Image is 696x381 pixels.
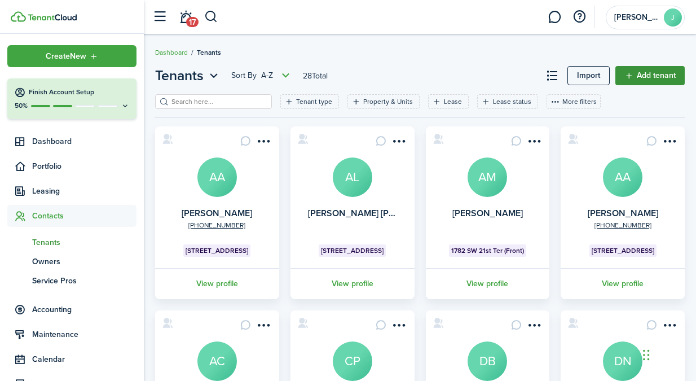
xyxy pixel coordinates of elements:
[390,135,408,151] button: Open menu
[7,78,136,119] button: Finish Account Setup50%
[32,256,136,268] span: Owners
[547,94,601,109] button: More filters
[428,94,469,109] filter-tag: Open filter
[155,65,204,86] span: Tenants
[333,157,372,197] a: AL
[347,94,420,109] filter-tag: Open filter
[390,319,408,335] button: Open menu
[643,338,650,372] div: Drag
[28,14,77,21] img: TenantCloud
[588,207,658,220] a: [PERSON_NAME]
[186,246,248,256] span: [STREET_ADDRESS]
[32,353,136,365] span: Calendar
[592,246,654,256] span: [STREET_ADDRESS]
[289,268,416,299] a: View profile
[7,130,136,152] a: Dashboard
[29,87,130,97] h4: Finish Account Setup
[32,135,136,147] span: Dashboard
[567,66,610,85] a: Import
[7,233,136,252] a: Tenants
[155,47,188,58] a: Dashboard
[363,97,413,107] filter-tag-label: Property & Units
[451,246,524,256] span: 1782 SW 21st Ter (Front)
[7,45,136,67] button: Open menu
[468,157,507,197] a: AM
[32,275,136,287] span: Service Pros
[155,65,221,86] button: Open menu
[32,185,136,197] span: Leasing
[254,135,272,151] button: Open menu
[186,17,199,27] span: 17
[544,3,565,32] a: Messaging
[197,47,221,58] span: Tenants
[614,14,659,21] span: Jonathan
[559,268,686,299] a: View profile
[603,157,642,197] a: AA
[525,135,543,151] button: Open menu
[46,52,86,60] span: Create New
[640,327,696,381] iframe: Chat Widget
[231,69,293,82] button: Open menu
[204,7,218,27] button: Search
[153,268,281,299] a: View profile
[175,3,196,32] a: Notifications
[664,8,682,27] avatar-text: J
[660,319,678,335] button: Open menu
[303,70,328,82] header-page-total: 28 Total
[197,341,237,381] a: AC
[452,207,523,220] a: [PERSON_NAME]
[254,319,272,335] button: Open menu
[32,329,136,340] span: Maintenance
[570,7,589,27] button: Open resource center
[32,304,136,316] span: Accounting
[231,70,261,81] span: Sort by
[32,160,136,172] span: Portfolio
[155,65,221,86] button: Tenants
[615,66,685,85] a: Add tenant
[188,220,245,230] a: [PHONE_NUMBER]
[231,69,293,82] button: Sort byA-Z
[660,135,678,151] button: Open menu
[182,207,252,220] a: [PERSON_NAME]
[333,341,372,381] a: CP
[424,268,552,299] a: View profile
[603,341,642,381] a: DN
[594,220,651,230] a: [PHONE_NUMBER]
[296,97,332,107] filter-tag-label: Tenant type
[32,210,136,222] span: Contacts
[32,237,136,248] span: Tenants
[169,97,268,107] input: Search here...
[7,252,136,271] a: Owners
[444,97,462,107] filter-tag-label: Lease
[261,70,273,81] span: A-Z
[321,246,384,256] span: [STREET_ADDRESS]
[308,207,451,220] a: [PERSON_NAME] [PERSON_NAME]
[525,319,543,335] button: Open menu
[149,6,170,28] button: Open sidebar
[7,271,136,290] a: Service Pros
[197,157,237,197] a: AA
[477,94,538,109] filter-tag: Open filter
[14,101,28,111] p: 50%
[280,94,339,109] filter-tag: Open filter
[493,97,531,107] filter-tag-label: Lease status
[468,341,507,381] a: DB
[11,11,26,22] img: TenantCloud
